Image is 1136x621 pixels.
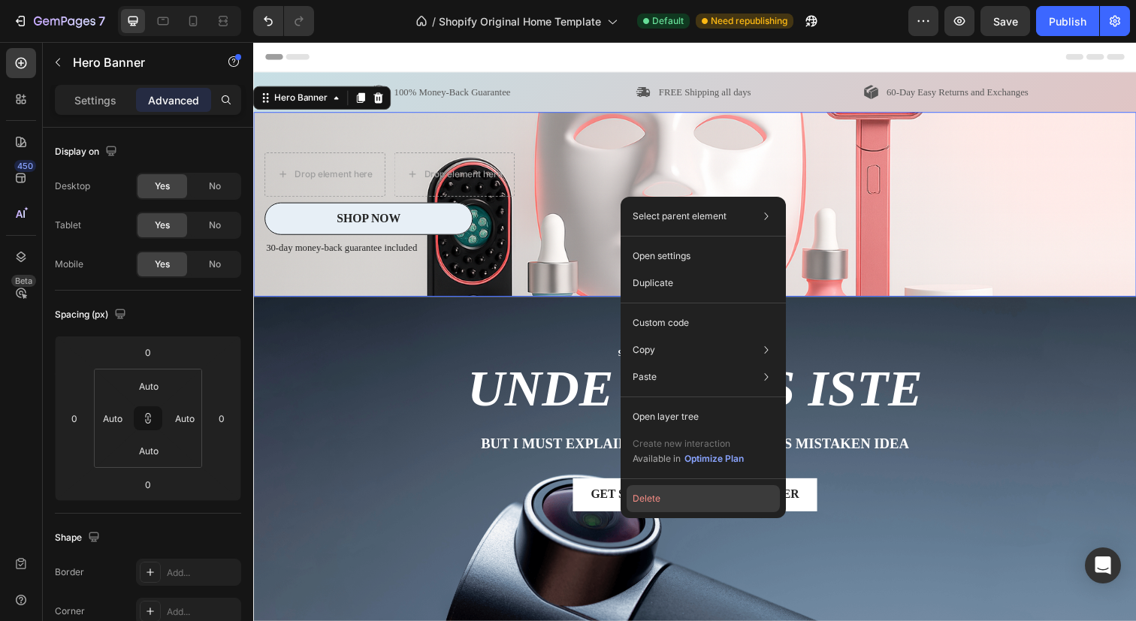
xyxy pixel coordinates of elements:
[74,92,116,108] p: Settings
[144,44,263,59] p: 100% Money-Back Guarantee
[133,473,163,496] input: 0
[326,445,446,479] button: Get started
[155,219,170,232] span: Yes
[155,179,170,193] span: Yes
[55,219,81,232] div: Tablet
[633,436,745,451] p: Create new interaction
[133,341,163,363] input: 0
[210,407,233,430] input: 0
[101,407,124,430] input: auto
[652,14,684,28] span: Default
[684,451,745,466] button: Optimize Plan
[633,276,673,290] p: Duplicate
[633,210,727,223] p: Select parent element
[253,6,314,36] div: Undo/Redo
[19,50,79,64] div: Hero Banner
[684,452,744,466] div: Optimize Plan
[476,454,557,470] div: Best Seller
[373,312,462,324] p: 90% SAY IT GREAT
[134,439,164,462] input: auto
[6,6,112,36] button: 7
[1036,6,1099,36] button: Publish
[344,454,428,470] div: Get started
[14,160,36,172] div: 450
[155,258,170,271] span: Yes
[167,566,237,580] div: Add...
[439,14,601,29] span: Shopify Original Home Template
[55,305,129,325] div: Spacing (px)
[73,53,201,71] p: Hero Banner
[432,14,436,29] span: /
[443,266,458,278] div: 0
[55,604,85,618] div: Corner
[633,370,657,384] p: Paste
[42,129,122,141] div: Drop element here
[148,92,199,108] p: Advanced
[55,179,90,193] div: Desktop
[711,14,787,28] span: Need republishing
[209,258,221,271] span: No
[209,219,221,232] span: No
[55,528,103,548] div: Shape
[63,407,86,430] input: 0
[627,485,780,512] button: Delete
[633,343,655,357] p: Copy
[1049,14,1086,29] div: Publish
[167,605,237,619] div: Add...
[1085,547,1121,583] div: Open Intercom Messenger
[414,44,508,59] p: FREE Shipping all days
[85,173,150,188] div: SHOP NOW
[55,258,83,271] div: Mobile
[993,15,1018,28] span: Save
[633,410,699,424] p: Open layer tree
[209,179,221,193] span: No
[633,316,689,330] p: Custom code
[647,44,792,59] p: 60-Day Easy Returns and Exchanges
[11,275,36,287] div: Beta
[13,401,889,420] p: But I must explain to you how all this mistaken idea
[174,129,254,141] div: Drop element here
[11,326,890,381] h2: unde omnis iste
[98,12,105,30] p: 7
[458,445,576,479] button: Best Seller
[174,407,196,430] input: auto
[633,453,681,464] span: Available in
[11,164,224,197] a: SHOP NOW
[134,375,164,397] input: auto
[980,6,1030,36] button: Save
[55,142,120,162] div: Display on
[13,204,437,217] p: 30-day money-back guarantee included
[55,565,84,579] div: Border
[633,249,690,263] p: Open settings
